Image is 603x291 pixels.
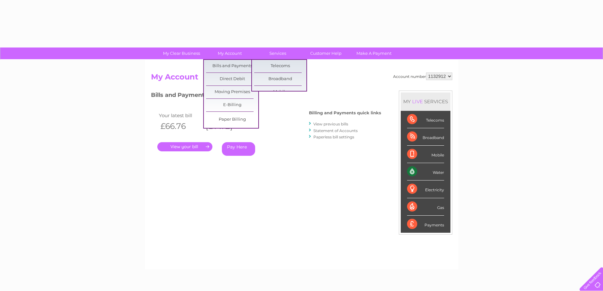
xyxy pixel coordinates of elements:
a: View previous bills [313,122,348,126]
div: Broadband [407,128,444,146]
a: Make A Payment [348,47,400,59]
div: Account number [393,73,452,80]
a: E-Billing [206,99,258,111]
div: Water [407,163,444,180]
h4: Billing and Payments quick links [309,111,381,115]
th: £66.76 [157,120,203,133]
a: Statement of Accounts [313,128,358,133]
div: LIVE [411,98,424,104]
a: My Account [204,47,256,59]
h3: Bills and Payments [151,91,381,102]
a: Services [252,47,304,59]
div: MY SERVICES [401,92,450,111]
a: Customer Help [300,47,352,59]
td: Invoice date [203,111,248,120]
a: Pay Here [222,142,255,156]
div: Telecoms [407,111,444,128]
h2: My Account [151,73,452,85]
div: Electricity [407,180,444,198]
a: Paper Billing [206,113,258,126]
a: Mobile [254,86,306,98]
a: Broadband [254,73,306,85]
a: Moving Premises [206,86,258,98]
a: Bills and Payments [206,60,258,73]
a: . [157,142,212,151]
a: My Clear Business [155,47,208,59]
td: Your latest bill [157,111,203,120]
div: Mobile [407,146,444,163]
div: Payments [407,216,444,233]
a: Direct Debit [206,73,258,85]
a: Paperless bill settings [313,135,354,139]
div: Gas [407,198,444,216]
th: [DATE] [203,120,248,133]
a: Telecoms [254,60,306,73]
